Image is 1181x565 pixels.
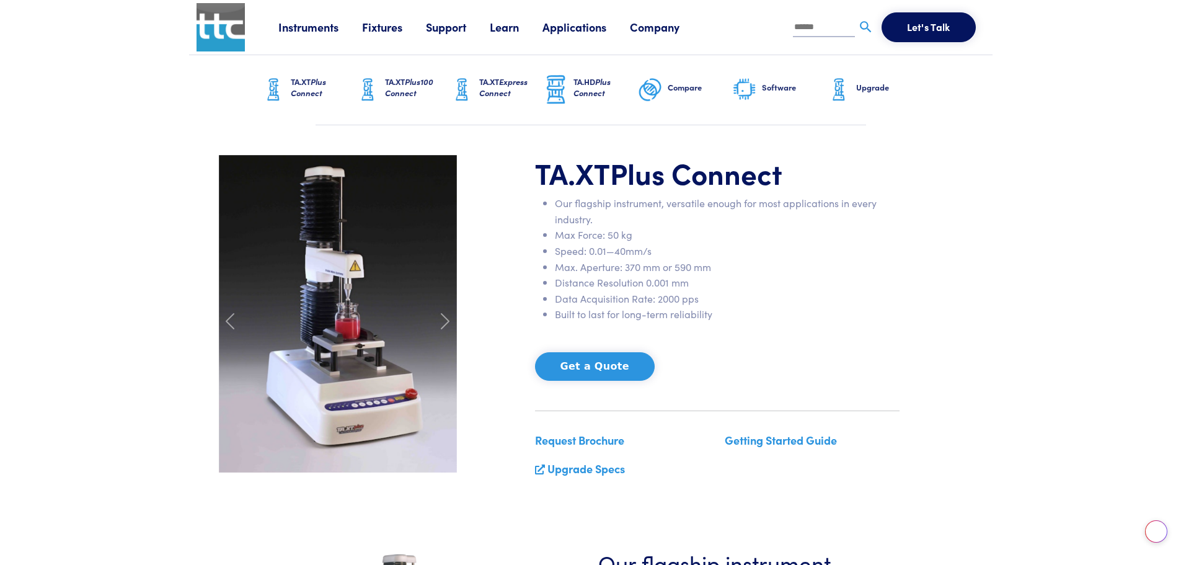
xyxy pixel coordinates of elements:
[355,74,380,105] img: ta-xt-graphic.png
[291,76,355,99] h6: TA.XT
[278,19,362,35] a: Instruments
[547,461,625,476] a: Upgrade Specs
[555,306,900,323] li: Built to last for long-term reliability
[762,82,826,93] h6: Software
[732,55,826,125] a: Software
[479,76,544,99] h6: TA.XT
[355,55,449,125] a: TA.XTPlus100 Connect
[219,155,457,473] img: carousel-ta-xt-plus-bloom.jpg
[856,82,921,93] h6: Upgrade
[544,74,568,106] img: ta-hd-graphic.png
[610,153,782,192] span: Plus Connect
[544,55,638,125] a: TA.HDPlus Connect
[535,155,900,191] h1: TA.XT
[555,275,900,291] li: Distance Resolution 0.001 mm
[542,19,630,35] a: Applications
[291,76,326,99] span: Plus Connect
[725,432,837,448] a: Getting Started Guide
[426,19,490,35] a: Support
[490,19,542,35] a: Learn
[261,55,355,125] a: TA.XTPlus Connect
[638,74,663,105] img: compare-graphic.png
[882,12,976,42] button: Let's Talk
[555,243,900,259] li: Speed: 0.01—40mm/s
[555,291,900,307] li: Data Acquisition Rate: 2000 pps
[479,76,528,99] span: Express Connect
[555,259,900,275] li: Max. Aperture: 370 mm or 590 mm
[535,352,655,381] button: Get a Quote
[449,74,474,105] img: ta-xt-graphic.png
[573,76,638,99] h6: TA.HD
[385,76,433,99] span: Plus100 Connect
[638,55,732,125] a: Compare
[630,19,703,35] a: Company
[385,76,449,99] h6: TA.XT
[668,82,732,93] h6: Compare
[826,55,921,125] a: Upgrade
[732,77,757,103] img: software-graphic.png
[573,76,611,99] span: Plus Connect
[362,19,426,35] a: Fixtures
[826,74,851,105] img: ta-xt-graphic.png
[555,195,900,227] li: Our flagship instrument, versatile enough for most applications in every industry.
[535,432,624,448] a: Request Brochure
[449,55,544,125] a: TA.XTExpress Connect
[261,74,286,105] img: ta-xt-graphic.png
[197,3,245,51] img: ttc_logo_1x1_v1.0.png
[555,227,900,243] li: Max Force: 50 kg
